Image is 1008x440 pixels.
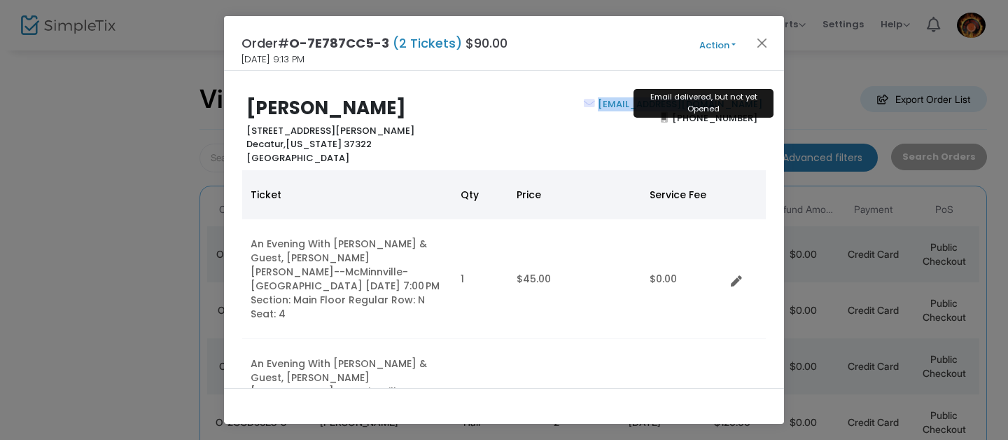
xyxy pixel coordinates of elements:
td: $0.00 [641,219,725,339]
th: Qty [452,170,508,219]
td: 1 [452,219,508,339]
span: [DATE] 9:13 PM [241,53,304,67]
td: An Evening With [PERSON_NAME] & Guest, [PERSON_NAME] [PERSON_NAME]--McMinnville-[GEOGRAPHIC_DATA]... [242,219,452,339]
th: Ticket [242,170,452,219]
span: [PHONE_NUMBER] [668,106,762,129]
h4: Order# $90.00 [241,34,507,53]
th: Price [508,170,641,219]
th: Service Fee [641,170,725,219]
button: Action [675,38,759,53]
td: $45.00 [508,219,641,339]
b: [PERSON_NAME] [246,95,406,121]
span: Decatur, [246,137,286,151]
b: [STREET_ADDRESS][PERSON_NAME] [US_STATE] 37322 [GEOGRAPHIC_DATA] [246,124,414,165]
span: O-7E787CC5-3 [289,34,389,52]
button: Close [753,34,771,52]
span: (2 Tickets) [389,34,465,52]
div: Email delivered, but not yet Opened [633,89,773,118]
